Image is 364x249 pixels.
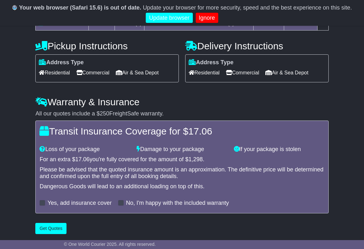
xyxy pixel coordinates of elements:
label: Address Type [189,59,234,66]
span: Commercial [226,68,259,78]
span: 250 [100,110,109,117]
h4: Pickup Instructions [35,41,179,51]
button: Get Quotes [35,223,66,234]
b: Your web browser (Safari 15.6) is out of date. [19,4,141,11]
span: 1,298 [188,156,203,163]
div: Dangerous Goods will lead to an additional loading on top of this. [39,183,324,190]
div: All our quotes include a $ FreightSafe warranty. [35,110,328,117]
label: No, I'm happy with the included warranty [126,200,229,207]
span: Commercial [76,68,109,78]
div: If your package is stolen [231,146,328,153]
div: For an extra $ you're fully covered for the amount of $ . [39,156,324,163]
a: Update browser [146,13,192,23]
h4: Warranty & Insurance [35,97,328,107]
div: Please be advised that the quoted insurance amount is an approximation. The definitive price will... [39,166,324,180]
span: Residential [189,68,220,78]
span: © One World Courier 2025. All rights reserved. [64,242,156,247]
span: 17.06 [188,126,212,136]
label: Address Type [39,59,84,66]
a: Ignore [196,13,218,23]
span: Residential [39,68,70,78]
span: Air & Sea Depot [116,68,159,78]
span: 17.06 [75,156,89,163]
h4: Delivery Instructions [185,41,329,51]
span: Update your browser for more security, speed and the best experience on this site. [143,4,352,11]
span: Air & Sea Depot [265,68,308,78]
h4: Transit Insurance Coverage for $ [39,126,324,136]
div: Loss of your package [36,146,133,153]
label: Yes, add insurance cover [47,200,111,207]
div: Damage to your package [133,146,230,153]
